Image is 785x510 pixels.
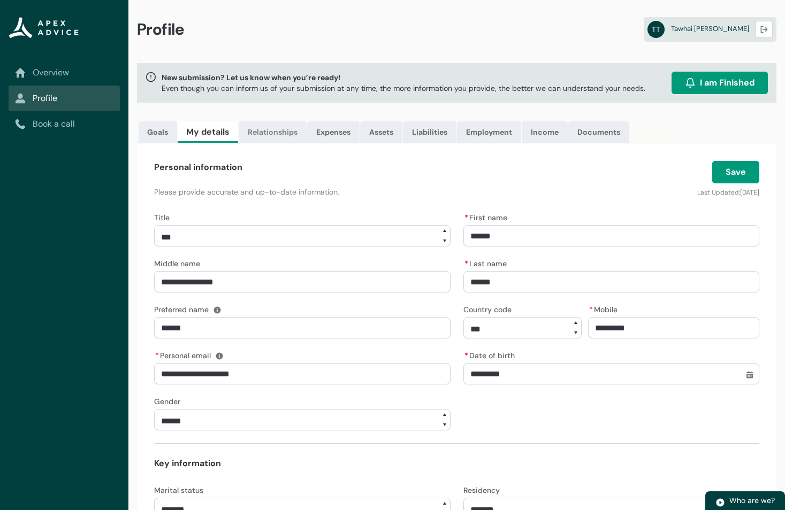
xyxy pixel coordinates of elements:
[154,256,204,269] label: Middle name
[463,256,511,269] label: Last name
[154,485,203,495] span: Marital status
[588,302,622,315] label: Mobile
[671,24,749,33] span: Tawhai [PERSON_NAME]
[464,351,468,360] abbr: required
[9,17,79,38] img: Apex Advice Group
[155,351,159,360] abbr: required
[712,161,759,183] button: Save
[162,83,645,94] p: Even though you can inform us of your submission at any time, the more information you provide, t...
[457,121,521,143] a: Employment
[239,121,307,143] a: Relationships
[9,60,120,137] nav: Sub page
[154,457,759,470] h4: Key information
[672,72,768,94] button: I am Finished
[568,121,629,143] a: Documents
[154,161,242,174] h4: Personal information
[463,485,500,495] span: Residency
[647,21,665,38] abbr: TT
[137,19,185,40] span: Profile
[700,76,754,89] span: I am Finished
[154,187,553,197] p: Please provide accurate and up-to-date information.
[729,496,775,505] span: Who are we?
[463,210,512,223] label: First name
[463,305,512,314] span: Country code
[154,348,215,361] label: Personal email
[307,121,360,143] a: Expenses
[697,188,740,197] lightning-formatted-text: Last Updated:
[685,78,696,88] img: alarm.svg
[360,121,402,143] a: Assets
[756,21,773,38] button: Logout
[154,302,213,315] label: Preferred name
[715,498,725,507] img: play.svg
[15,66,113,79] a: Overview
[15,118,113,130] a: Book a call
[522,121,568,143] a: Income
[403,121,456,143] a: Liabilities
[464,213,468,222] abbr: required
[154,397,180,406] span: Gender
[162,72,645,83] span: New submission? Let us know when you’re ready!
[740,188,759,197] lightning-formatted-date-time: [DATE]
[154,213,170,222] span: Title
[139,121,177,143] a: Goals
[589,305,593,314] abbr: required
[15,92,113,105] a: Profile
[644,17,776,42] a: TTTawhai [PERSON_NAME]
[464,259,468,268] abbr: required
[463,348,519,361] label: Date of birth
[178,121,238,143] a: My details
